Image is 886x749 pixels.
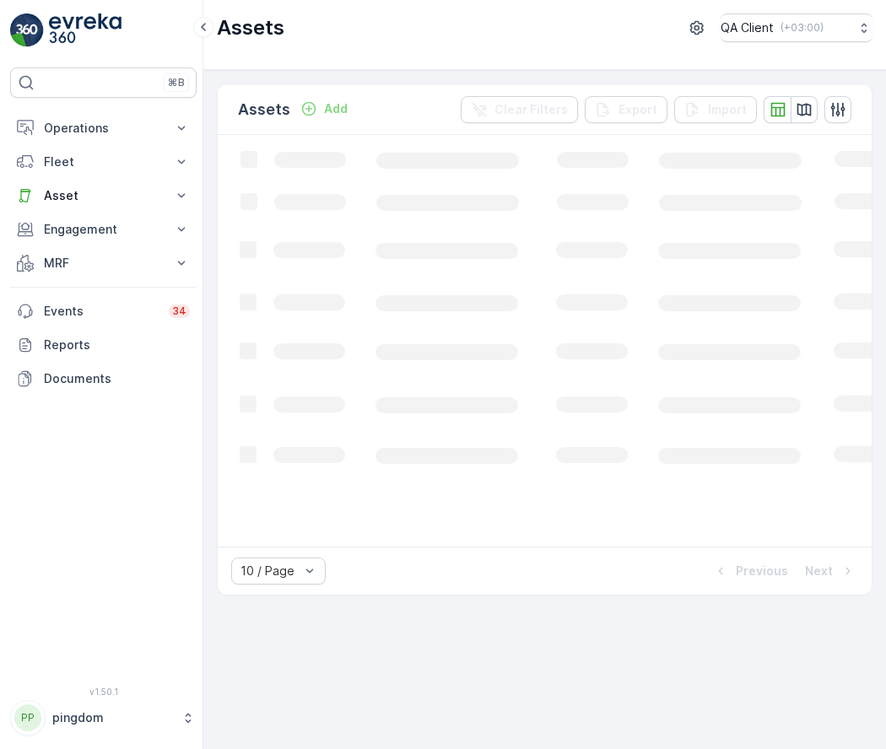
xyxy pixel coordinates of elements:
[736,563,788,579] p: Previous
[44,337,190,353] p: Reports
[44,120,163,137] p: Operations
[52,709,173,726] p: pingdom
[44,187,163,204] p: Asset
[710,561,790,581] button: Previous
[49,13,122,47] img: logo_light-DOdMpM7g.png
[781,21,824,35] p: ( +03:00 )
[10,246,197,280] button: MRF
[14,704,41,731] div: PP
[324,100,348,117] p: Add
[294,99,354,119] button: Add
[10,294,197,328] a: Events34
[10,328,197,362] a: Reports
[721,19,774,36] p: QA Client
[44,255,163,272] p: MRF
[10,13,44,47] img: logo
[803,561,858,581] button: Next
[10,362,197,396] a: Documents
[172,304,186,318] p: 34
[674,96,757,123] button: Import
[10,179,197,213] button: Asset
[494,101,568,118] p: Clear Filters
[44,154,163,170] p: Fleet
[708,101,747,118] p: Import
[721,13,872,42] button: QA Client(+03:00)
[805,563,833,579] p: Next
[10,145,197,179] button: Fleet
[10,111,197,145] button: Operations
[619,101,657,118] p: Export
[44,303,159,320] p: Events
[238,98,290,121] p: Assets
[217,14,284,41] p: Assets
[10,213,197,246] button: Engagement
[10,700,197,736] button: PPpingdom
[585,96,667,123] button: Export
[168,76,185,89] p: ⌘B
[44,221,163,238] p: Engagement
[461,96,578,123] button: Clear Filters
[44,370,190,387] p: Documents
[10,687,197,697] span: v 1.50.1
